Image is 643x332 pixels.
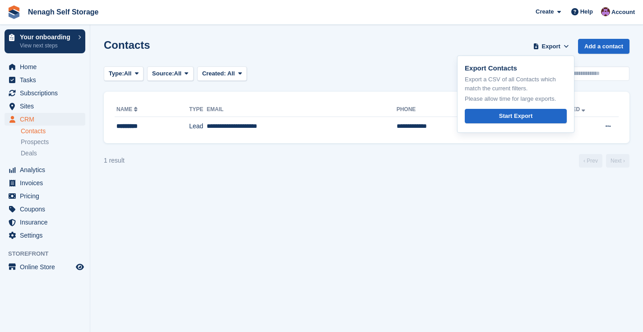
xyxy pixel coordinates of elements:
[542,42,560,51] span: Export
[577,154,631,168] nav: Page
[499,112,532,121] div: Start Export
[5,61,85,73] a: menu
[109,69,124,78] span: Type:
[20,229,74,242] span: Settings
[579,154,602,168] a: Previous
[20,87,74,99] span: Subscriptions
[465,63,567,74] p: Export Contacts
[189,103,207,117] th: Type
[21,138,49,146] span: Prospects
[580,7,593,16] span: Help
[21,127,85,136] a: Contacts
[104,156,125,165] div: 1 result
[5,190,85,202] a: menu
[606,154,629,168] a: Next
[5,74,85,86] a: menu
[5,177,85,189] a: menu
[124,69,132,78] span: All
[5,113,85,126] a: menu
[20,34,74,40] p: Your onboarding
[5,216,85,229] a: menu
[5,87,85,99] a: menu
[20,203,74,215] span: Coupons
[74,262,85,272] a: Preview store
[20,61,74,73] span: Home
[21,149,85,158] a: Deals
[20,74,74,86] span: Tasks
[189,117,207,136] td: Lead
[202,70,226,77] span: Created:
[24,5,102,19] a: Nenagh Self Storage
[554,117,595,136] td: [DATE]
[397,103,526,117] th: Phone
[601,7,610,16] img: Chloe McCarthy
[8,249,90,258] span: Storefront
[5,164,85,176] a: menu
[5,100,85,112] a: menu
[147,66,194,81] button: Source: All
[611,8,635,17] span: Account
[5,29,85,53] a: Your onboarding View next steps
[531,39,571,54] button: Export
[536,7,554,16] span: Create
[465,109,567,124] a: Start Export
[197,66,247,81] button: Created: All
[5,229,85,242] a: menu
[465,94,567,103] p: Please allow time for large exports.
[465,75,567,93] p: Export a CSV of all Contacts which match the current filters.
[21,149,37,158] span: Deals
[20,190,74,202] span: Pricing
[578,39,629,54] a: Add a contact
[21,137,85,147] a: Prospects
[20,177,74,189] span: Invoices
[5,261,85,273] a: menu
[20,216,74,229] span: Insurance
[227,70,235,77] span: All
[104,66,143,81] button: Type: All
[20,113,74,126] span: CRM
[152,69,174,78] span: Source:
[7,5,21,19] img: stora-icon-8386f47178a22dfd0bd8f6a31ec36ba5ce8667c1dd55bd0f319d3a0aa187defe.svg
[20,100,74,112] span: Sites
[20,261,74,273] span: Online Store
[20,164,74,176] span: Analytics
[20,42,74,50] p: View next steps
[174,69,182,78] span: All
[207,103,397,117] th: Email
[116,106,139,112] a: Name
[104,39,150,51] h1: Contacts
[5,203,85,215] a: menu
